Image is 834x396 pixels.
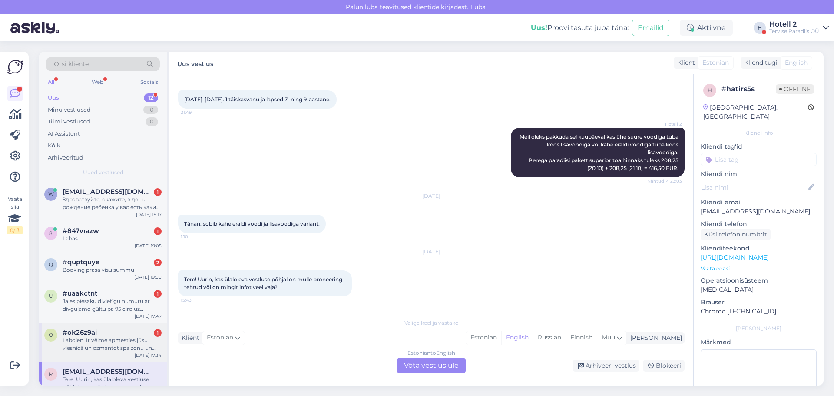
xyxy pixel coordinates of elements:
div: Hotell 2 [769,21,819,28]
span: #uaakctnt [63,290,97,297]
div: 1 [154,290,162,298]
div: H [754,22,766,34]
span: 8 [49,230,53,236]
span: [DATE]-[DATE]. 1 täiskasvanu ja lapsed 7- ning 9-aastane. [184,96,331,103]
div: [DATE] 17:47 [135,313,162,319]
div: Klient [674,58,695,67]
div: [PERSON_NAME] [627,333,682,343]
input: Lisa tag [701,153,817,166]
span: h [708,87,712,93]
span: #ok26z9ai [63,329,97,336]
div: 10 [143,106,158,114]
div: [GEOGRAPHIC_DATA], [GEOGRAPHIC_DATA] [703,103,808,121]
div: Socials [139,77,160,88]
span: Meil oleks pakkuda sel kuupäeval kas ühe suure voodiga tuba koos lisavoodiga või kahe eraldi vood... [520,133,680,171]
div: 0 / 3 [7,226,23,234]
div: Aktiivne [680,20,733,36]
span: Muu [602,333,615,341]
div: Blokeeri [643,360,685,372]
div: Valige keel ja vastake [178,319,685,327]
div: Estonian to English [407,349,455,357]
div: # hatirs5s [721,84,776,94]
span: Tere! Uurin, kas ülaloleva vestluse põhjal on mulle broneering tehtud või on mingit infot veel vaja? [184,276,344,290]
p: Chrome [TECHNICAL_ID] [701,307,817,316]
div: Estonian [466,331,501,344]
p: Kliendi email [701,198,817,207]
b: Uus! [531,23,547,32]
span: #847vrazw [63,227,99,235]
span: 15:43 [181,297,213,303]
div: Booking prasa visu summu [63,266,162,274]
span: Estonian [702,58,729,67]
div: Russian [533,331,566,344]
div: Uus [48,93,59,102]
div: Tervise Paradiis OÜ [769,28,819,35]
div: Proovi tasuta juba täna: [531,23,629,33]
div: Finnish [566,331,597,344]
span: Offline [776,84,814,94]
p: [MEDICAL_DATA] [701,285,817,294]
img: Askly Logo [7,59,23,75]
span: Otsi kliente [54,60,89,69]
span: English [785,58,808,67]
div: Kõik [48,141,60,150]
div: Web [90,77,105,88]
div: [DATE] [178,192,685,200]
span: o [49,332,53,338]
div: 1 [154,227,162,235]
div: Kliendi info [701,129,817,137]
div: [DATE] [178,248,685,256]
p: Operatsioonisüsteem [701,276,817,285]
div: Arhiveeritud [48,153,83,162]
p: Vaata edasi ... [701,265,817,273]
div: Minu vestlused [48,106,91,114]
span: Tänan, sobib kahe eraldi voodi ja lisavoodiga variant. [184,220,320,227]
label: Uus vestlus [177,57,213,69]
div: [DATE] 19:05 [135,243,162,249]
div: All [46,77,56,88]
div: Arhiveeri vestlus [573,360,639,372]
span: welis@inbox.lv [63,188,153,196]
span: Hotell 2 [649,121,682,127]
p: Kliendi telefon [701,220,817,229]
button: Emailid [632,20,669,36]
span: 21:49 [181,109,213,116]
span: mirjam.reinthal@gmail.com [63,368,153,376]
div: Labas [63,235,162,243]
div: 1 [154,188,162,196]
div: English [501,331,533,344]
div: [DATE] 17:34 [135,352,162,359]
span: Estonian [207,333,233,343]
div: 0 [146,117,158,126]
div: Здравствуйте, скажите, в день рождение ребенка у вас есть какие то скидки или promocod? [63,196,162,211]
input: Lisa nimi [701,183,807,192]
div: Küsi telefoninumbrit [701,229,771,240]
p: Brauser [701,298,817,307]
div: Tere! Uurin, kas ülaloleva vestluse põhjal on mulle broneering tehtud või on mingit infot veel vaja? [63,376,162,391]
div: Klient [178,333,199,343]
p: Märkmed [701,338,817,347]
span: q [49,261,53,268]
div: AI Assistent [48,130,80,138]
div: Võta vestlus üle [397,358,466,373]
span: u [49,293,53,299]
p: Kliendi tag'id [701,142,817,151]
div: Klienditugi [741,58,778,67]
div: 12 [144,93,158,102]
p: [EMAIL_ADDRESS][DOMAIN_NAME] [701,207,817,216]
div: Tiimi vestlused [48,117,90,126]
div: [DATE] 19:17 [136,211,162,218]
div: [DATE] 19:00 [134,274,162,280]
a: Hotell 2Tervise Paradiis OÜ [769,21,829,35]
span: w [48,191,54,197]
div: 2 [154,259,162,266]
a: [URL][DOMAIN_NAME] [701,253,769,261]
div: Labdien! Ir vēlme apmesties jūsu viesnīcā un ozmantot spa zonu un akvaparku. Kas ir iekļauts vies... [63,336,162,352]
span: m [49,371,53,377]
div: [PERSON_NAME] [701,325,817,333]
div: 1 [154,329,162,337]
span: #quptquye [63,258,99,266]
span: Uued vestlused [83,169,123,176]
span: Luba [468,3,488,11]
span: 1:10 [181,233,213,240]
